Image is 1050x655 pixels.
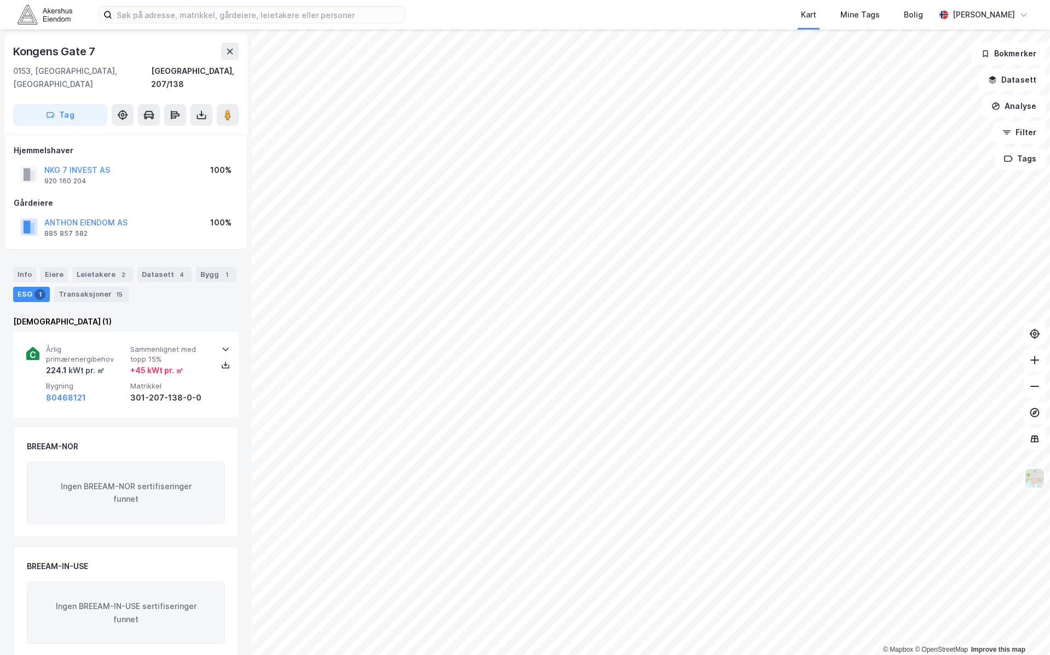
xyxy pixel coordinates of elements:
div: Ingen BREEAM-NOR sertifiseringer funnet [27,462,225,524]
div: Hjemmelshaver [14,144,238,157]
div: + 45 kWt pr. ㎡ [130,364,183,377]
div: 1 [34,289,45,300]
div: kWt pr. ㎡ [67,364,105,377]
div: Kontrollprogram for chat [995,602,1050,655]
div: 0153, [GEOGRAPHIC_DATA], [GEOGRAPHIC_DATA] [13,65,151,91]
button: 80468121 [46,391,86,404]
div: [PERSON_NAME] [953,8,1015,21]
span: Matrikkel [130,381,210,391]
div: Eiere [41,267,68,282]
a: Improve this map [971,646,1025,653]
button: Analyse [982,95,1046,117]
div: 4 [176,269,187,280]
div: 15 [114,289,125,300]
div: BREEAM-IN-USE [27,560,88,573]
div: 885 857 582 [44,229,88,238]
div: Bolig [904,8,923,21]
div: [GEOGRAPHIC_DATA], 207/138 [151,65,239,91]
button: Bokmerker [972,43,1046,65]
img: Z [1024,468,1045,489]
div: 920 160 204 [44,177,86,186]
div: 100% [210,164,232,177]
div: 2 [118,269,129,280]
div: Ingen BREEAM-IN-USE sertifiseringer funnet [27,582,225,644]
button: Tag [13,104,107,126]
div: Info [13,267,36,282]
div: Gårdeiere [14,196,238,210]
div: BREEAM-NOR [27,440,78,453]
div: [DEMOGRAPHIC_DATA] (1) [13,315,239,328]
iframe: Chat Widget [995,602,1050,655]
button: Filter [993,121,1046,143]
a: OpenStreetMap [915,646,968,653]
button: Tags [995,148,1046,170]
div: 100% [210,216,232,229]
span: Bygning [46,381,126,391]
a: Mapbox [883,646,913,653]
div: 224.1 [46,364,105,377]
input: Søk på adresse, matrikkel, gårdeiere, leietakere eller personer [112,7,405,23]
div: Leietakere [72,267,133,282]
div: Datasett [137,267,192,282]
img: akershus-eiendom-logo.9091f326c980b4bce74ccdd9f866810c.svg [18,5,72,24]
div: 1 [221,269,232,280]
div: Transaksjoner [54,287,129,302]
div: 301-207-138-0-0 [130,391,210,404]
button: Datasett [979,69,1046,91]
div: ESG [13,287,50,302]
div: Kart [801,8,816,21]
span: Årlig primærenergibehov [46,345,126,364]
div: Bygg [196,267,236,282]
div: Kongens Gate 7 [13,43,97,60]
div: Mine Tags [840,8,880,21]
span: Sammenlignet med topp 15% [130,345,210,364]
